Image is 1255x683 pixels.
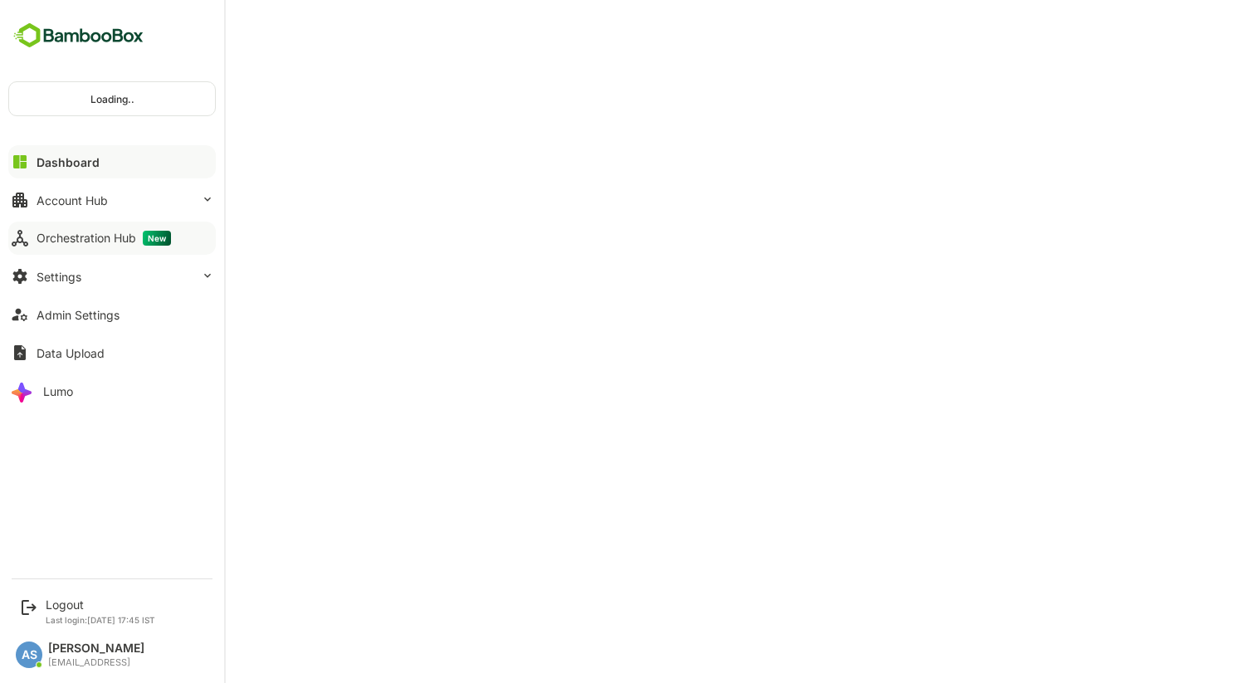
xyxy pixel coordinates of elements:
[37,193,108,207] div: Account Hub
[8,374,216,407] button: Lumo
[37,270,81,284] div: Settings
[43,384,73,398] div: Lumo
[8,20,149,51] img: BambooboxFullLogoMark.5f36c76dfaba33ec1ec1367b70bb1252.svg
[37,346,105,360] div: Data Upload
[8,183,216,217] button: Account Hub
[37,155,100,169] div: Dashboard
[8,260,216,293] button: Settings
[48,642,144,656] div: [PERSON_NAME]
[46,615,155,625] p: Last login: [DATE] 17:45 IST
[37,231,171,246] div: Orchestration Hub
[9,82,215,115] div: Loading..
[8,298,216,331] button: Admin Settings
[16,642,42,668] div: AS
[46,598,155,612] div: Logout
[8,145,216,178] button: Dashboard
[48,657,144,668] div: [EMAIL_ADDRESS]
[8,222,216,255] button: Orchestration HubNew
[143,231,171,246] span: New
[8,336,216,369] button: Data Upload
[37,308,120,322] div: Admin Settings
